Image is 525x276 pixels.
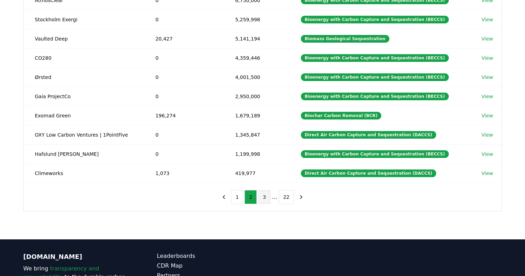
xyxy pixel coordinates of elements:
[144,29,224,48] td: 20,427
[481,170,493,177] a: View
[481,55,493,61] a: View
[144,106,224,125] td: 196,274
[258,190,270,204] button: 3
[295,190,307,204] button: next page
[23,252,129,262] p: [DOMAIN_NAME]
[301,93,449,100] div: Bioenergy with Carbon Capture and Sequestration (BECCS)
[224,106,290,125] td: 1,679,189
[218,190,230,204] button: previous page
[481,151,493,158] a: View
[24,144,144,164] td: Hafslund [PERSON_NAME]
[144,144,224,164] td: 0
[231,190,243,204] button: 1
[157,262,263,270] a: CDR Map
[244,190,257,204] button: 2
[272,193,277,201] li: ...
[301,169,436,177] div: Direct Air Carbon Capture and Sequestration (DACCS)
[481,74,493,81] a: View
[224,29,290,48] td: 5,141,194
[301,150,449,158] div: Bioenergy with Carbon Capture and Sequestration (BECCS)
[224,144,290,164] td: 1,199,998
[144,67,224,87] td: 0
[301,131,436,139] div: Direct Air Carbon Capture and Sequestration (DACCS)
[144,10,224,29] td: 0
[157,252,263,260] a: Leaderboards
[144,164,224,183] td: 1,073
[24,106,144,125] td: Exomad Green
[224,48,290,67] td: 4,359,446
[224,87,290,106] td: 2,950,000
[24,125,144,144] td: OXY Low Carbon Ventures | 1PointFive
[144,125,224,144] td: 0
[24,67,144,87] td: Ørsted
[279,190,294,204] button: 22
[301,112,381,119] div: Biochar Carbon Removal (BCR)
[481,131,493,138] a: View
[24,164,144,183] td: Climeworks
[24,10,144,29] td: Stockholm Exergi
[301,54,449,62] div: Bioenergy with Carbon Capture and Sequestration (BECCS)
[301,73,449,81] div: Bioenergy with Carbon Capture and Sequestration (BECCS)
[301,16,449,23] div: Bioenergy with Carbon Capture and Sequestration (BECCS)
[481,112,493,119] a: View
[24,48,144,67] td: CO280
[224,10,290,29] td: 5,259,998
[144,48,224,67] td: 0
[481,35,493,42] a: View
[481,16,493,23] a: View
[224,164,290,183] td: 419,977
[144,87,224,106] td: 0
[24,87,144,106] td: Gaia ProjectCo
[224,67,290,87] td: 4,001,500
[24,29,144,48] td: Vaulted Deep
[301,35,389,43] div: Biomass Geological Sequestration
[224,125,290,144] td: 1,345,847
[481,93,493,100] a: View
